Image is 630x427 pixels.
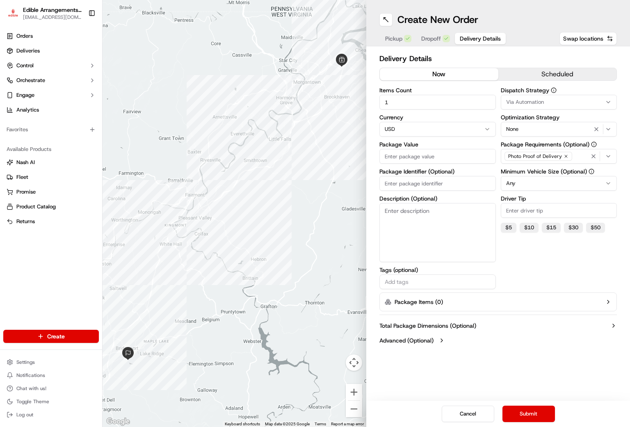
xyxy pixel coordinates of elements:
label: Package Identifier (Optional) [379,169,496,174]
a: Product Catalog [7,203,96,210]
button: $10 [520,223,539,233]
a: Orders [3,30,99,43]
h1: Create New Order [397,13,478,26]
label: Description (Optional) [379,196,496,201]
button: Cancel [442,406,494,422]
span: Notifications [16,372,45,379]
span: Fleet [16,174,28,181]
div: 💻 [69,185,76,191]
label: Driver Tip [501,196,617,201]
a: 📗Knowledge Base [5,180,66,195]
img: Nash [8,9,25,25]
button: Create [3,330,99,343]
label: Total Package Dimensions (Optional) [379,322,476,330]
span: Orders [16,32,33,40]
button: $30 [564,223,583,233]
span: [DATE] [94,128,110,134]
button: Swap locations [559,32,617,45]
span: [DATE] [73,150,89,156]
span: Orchestrate [16,77,45,84]
span: Nash AI [16,159,35,166]
button: Fleet [3,171,99,184]
button: Advanced (Optional) [379,336,617,345]
label: Advanced (Optional) [379,336,434,345]
span: Product Catalog [16,203,56,210]
a: Promise [7,188,96,196]
span: Knowledge Base [16,184,63,192]
span: Map data ©2025 Google [265,422,310,426]
a: Analytics [3,103,99,116]
a: Returns [7,218,96,225]
button: now [380,68,498,80]
span: Via Automation [506,98,544,106]
label: Currency [379,114,496,120]
button: Keyboard shortcuts [225,421,260,427]
span: None [506,126,518,133]
input: Got a question? Start typing here... [21,53,148,62]
span: • [68,150,71,156]
button: Engage [3,89,99,102]
label: Package Requirements (Optional) [501,142,617,147]
input: Enter package value [379,149,496,164]
h2: Delivery Details [379,53,617,64]
img: Edible Arrangements - Morgantown, WV [7,7,20,19]
a: 💻API Documentation [66,180,135,195]
button: Package Requirements (Optional) [591,142,597,147]
span: Engage [16,91,34,99]
button: scheduled [498,68,617,80]
span: Promise [16,188,36,196]
span: Settings [16,359,35,365]
button: See all [127,105,149,115]
button: Total Package Dimensions (Optional) [379,322,617,330]
button: Submit [502,406,555,422]
span: Toggle Theme [16,398,49,405]
button: Minimum Vehicle Size (Optional) [589,169,594,174]
button: Start new chat [139,81,149,91]
button: $5 [501,223,516,233]
span: Analytics [16,106,39,114]
span: [PERSON_NAME] [25,150,66,156]
span: Create [47,332,65,340]
button: Control [3,59,99,72]
a: Report a map error [331,422,364,426]
span: • [89,128,92,134]
img: 1736555255976-a54dd68f-1ca7-489b-9aae-adbdc363a1c4 [16,128,23,135]
button: Settings [3,356,99,368]
div: We're available if you need us! [37,87,113,94]
button: Toggle Theme [3,396,99,407]
button: Log out [3,409,99,420]
button: Zoom in [346,384,362,400]
button: Edible Arrangements - [GEOGRAPHIC_DATA], [GEOGRAPHIC_DATA] [23,6,82,14]
button: $15 [542,223,561,233]
button: [EMAIL_ADDRESS][DOMAIN_NAME] [23,14,82,21]
input: Add tags [383,277,492,287]
input: Enter package identifier [379,176,496,191]
div: 📗 [8,185,15,191]
span: Deliveries [16,47,40,55]
button: Nash AI [3,156,99,169]
img: Dawn Shaffer [8,142,21,155]
button: Photo Proof of Delivery [501,149,617,164]
span: Wisdom [PERSON_NAME] [25,128,87,134]
button: Via Automation [501,95,617,110]
button: Returns [3,215,99,228]
span: Pylon [82,204,99,210]
button: Promise [3,185,99,199]
span: Log out [16,411,33,418]
button: Notifications [3,370,99,381]
a: Open this area in Google Maps (opens a new window) [105,416,132,427]
span: Pickup [385,34,402,43]
label: Package Items ( 0 ) [395,298,443,306]
button: Zoom out [346,401,362,417]
label: Tags (optional) [379,267,496,273]
div: Available Products [3,143,99,156]
span: Photo Proof of Delivery [508,153,562,160]
span: API Documentation [78,184,132,192]
label: Package Value [379,142,496,147]
p: Welcome 👋 [8,33,149,46]
button: Orchestrate [3,74,99,87]
a: Powered byPylon [58,203,99,210]
a: Deliveries [3,44,99,57]
input: Enter items count [379,95,496,110]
